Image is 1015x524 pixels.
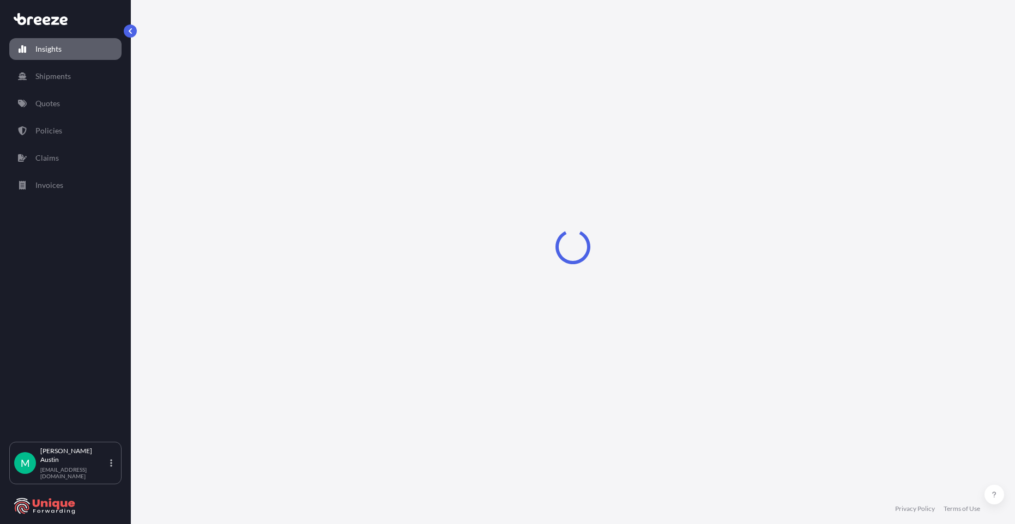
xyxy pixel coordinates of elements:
[9,147,122,169] a: Claims
[9,38,122,60] a: Insights
[35,125,62,136] p: Policies
[21,458,30,468] span: M
[35,44,62,54] p: Insights
[35,153,59,163] p: Claims
[9,65,122,87] a: Shipments
[14,497,76,515] img: organization-logo
[40,466,108,479] p: [EMAIL_ADDRESS][DOMAIN_NAME]
[9,93,122,114] a: Quotes
[9,120,122,142] a: Policies
[9,174,122,196] a: Invoices
[40,447,108,464] p: [PERSON_NAME] Austin
[35,98,60,109] p: Quotes
[35,180,63,191] p: Invoices
[895,504,935,513] a: Privacy Policy
[35,71,71,82] p: Shipments
[944,504,980,513] a: Terms of Use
